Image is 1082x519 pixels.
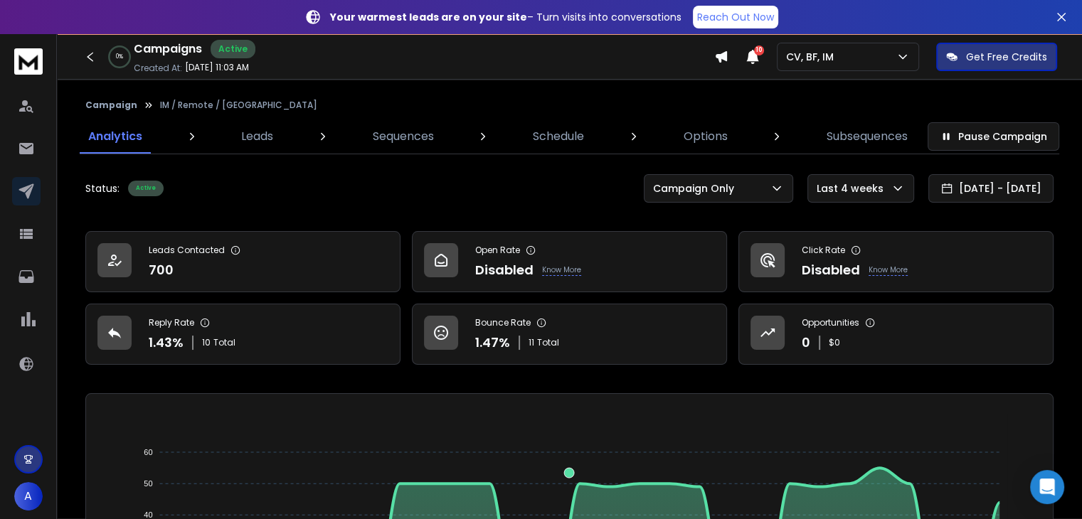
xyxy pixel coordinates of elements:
a: Bounce Rate1.47%11Total [412,304,727,365]
button: A [14,482,43,510]
div: Active [128,181,164,196]
button: [DATE] - [DATE] [928,174,1054,203]
p: Campaign Only [653,181,740,196]
p: CV, BF, IM [786,50,839,64]
p: [DATE] 11:03 AM [185,62,249,73]
span: Total [537,337,559,348]
p: Sequences [373,128,434,145]
h1: Campaigns [134,41,202,58]
a: Click RateDisabledKnow More [738,231,1054,292]
p: Click Rate [802,245,845,256]
tspan: 60 [144,448,153,456]
a: Subsequences [818,119,916,154]
p: Created At: [134,63,182,74]
p: Subsequences [827,128,908,145]
a: Open RateDisabledKnow More [412,231,727,292]
p: Leads [241,128,273,145]
a: Reply Rate1.43%10Total [85,304,401,365]
p: Schedule [533,128,584,145]
span: Total [213,337,235,348]
p: Status: [85,181,120,196]
p: Options [684,128,728,145]
div: Active [211,40,255,58]
p: 0 % [116,53,123,61]
a: Sequences [364,119,442,154]
button: Pause Campaign [928,122,1059,151]
img: logo [14,48,43,75]
p: IM / Remote / [GEOGRAPHIC_DATA] [160,100,317,111]
p: Reply Rate [149,317,194,328]
span: 10 [754,46,764,55]
button: Campaign [85,100,137,111]
tspan: 50 [144,479,153,488]
a: Reach Out Now [693,6,778,28]
tspan: 40 [144,510,153,519]
p: Opportunities [802,317,859,328]
a: Schedule [524,119,593,154]
p: Disabled [475,260,534,280]
p: 1.47 % [475,333,510,353]
a: Leads Contacted700 [85,231,401,292]
p: Open Rate [475,245,520,256]
strong: Your warmest leads are on your site [330,10,527,24]
p: – Turn visits into conversations [330,10,681,24]
p: Bounce Rate [475,317,531,328]
p: 1.43 % [149,333,184,353]
p: Reach Out Now [697,10,774,24]
p: Know More [542,264,581,276]
button: Get Free Credits [936,43,1057,71]
a: Analytics [80,119,151,154]
p: Analytics [88,128,142,145]
p: Get Free Credits [966,50,1047,64]
p: Last 4 weeks [817,181,889,196]
p: 700 [149,260,174,280]
div: Open Intercom Messenger [1030,470,1064,504]
p: 0 [802,333,810,353]
span: 11 [529,337,534,348]
a: Opportunities0$0 [738,304,1054,365]
p: Know More [869,264,908,276]
p: Disabled [802,260,860,280]
a: Leads [233,119,282,154]
p: $ 0 [829,337,840,348]
a: Options [675,119,736,154]
span: 10 [202,337,211,348]
p: Leads Contacted [149,245,225,256]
